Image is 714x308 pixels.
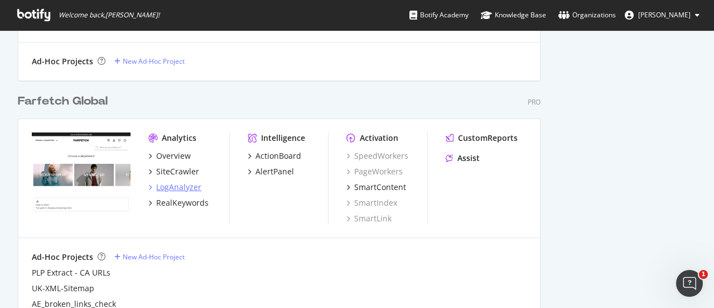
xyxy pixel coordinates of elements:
div: Knowledge Base [481,10,546,21]
div: Ad-Hoc Projects [32,252,93,263]
span: Welcome back, [PERSON_NAME] ! [59,11,160,20]
img: farfetch.com [32,132,131,212]
a: SmartLink [346,213,392,224]
div: New Ad-Hoc Project [123,56,185,66]
a: SmartContent [346,182,406,193]
span: Siobhan Hume [638,10,691,20]
div: New Ad-Hoc Project [123,252,185,262]
a: New Ad-Hoc Project [114,56,185,66]
div: LogAnalyzer [156,182,201,193]
div: Pro [528,97,541,107]
a: LogAnalyzer [148,182,201,193]
div: Assist [457,153,480,164]
div: CustomReports [458,132,518,144]
div: Overview [156,150,191,162]
div: Analytics [162,132,196,144]
div: Intelligence [261,132,305,144]
a: UK-XML-Sitemap [32,283,94,294]
a: PLP Extract - CA URLs [32,267,110,278]
iframe: Intercom live chat [676,270,703,297]
div: AlertPanel [255,166,294,177]
div: Farfetch Global [18,93,108,110]
a: ActionBoard [248,150,301,162]
a: CustomReports [446,132,518,144]
span: 1 [699,270,708,279]
div: Activation [360,132,398,144]
div: Botify Academy [409,10,469,21]
div: Organizations [558,10,616,21]
a: RealKeywords [148,197,209,209]
div: ActionBoard [255,150,301,162]
button: [PERSON_NAME] [616,6,708,24]
a: Farfetch Global [18,93,112,110]
div: Ad-Hoc Projects [32,56,93,67]
a: SiteCrawler [148,166,199,177]
div: SiteCrawler [156,166,199,177]
a: Overview [148,150,191,162]
a: New Ad-Hoc Project [114,252,185,262]
a: Assist [446,153,480,164]
a: SpeedWorkers [346,150,408,162]
div: RealKeywords [156,197,209,209]
a: AlertPanel [248,166,294,177]
a: SmartIndex [346,197,397,209]
div: SmartContent [354,182,406,193]
a: PageWorkers [346,166,403,177]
